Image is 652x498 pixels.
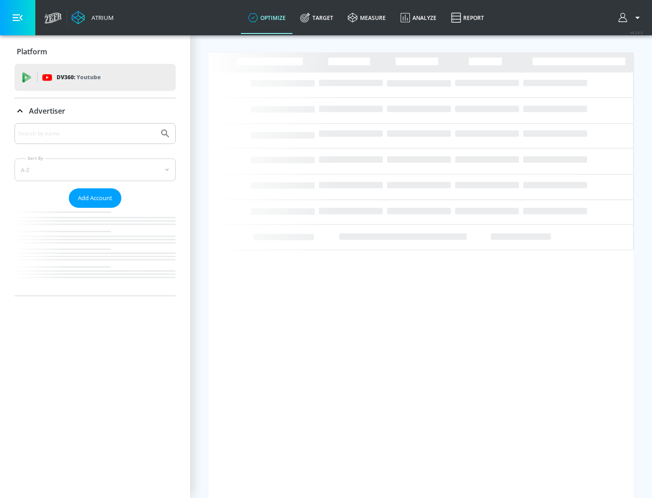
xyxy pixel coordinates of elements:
p: DV360: [57,72,101,82]
p: Advertiser [29,106,65,116]
a: Target [293,1,340,34]
div: A-Z [14,158,176,181]
a: Analyze [393,1,444,34]
label: Sort By [26,155,45,161]
span: Add Account [78,193,112,203]
div: DV360: Youtube [14,64,176,91]
div: Atrium [88,14,114,22]
p: Youtube [77,72,101,82]
div: Platform [14,39,176,64]
a: measure [340,1,393,34]
p: Platform [17,47,47,57]
button: Add Account [69,188,121,208]
div: Advertiser [14,123,176,296]
nav: list of Advertiser [14,208,176,296]
div: Advertiser [14,98,176,124]
a: optimize [241,1,293,34]
a: Report [444,1,491,34]
a: Atrium [72,11,114,24]
input: Search by name [18,128,155,139]
span: v 4.24.0 [630,30,643,35]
